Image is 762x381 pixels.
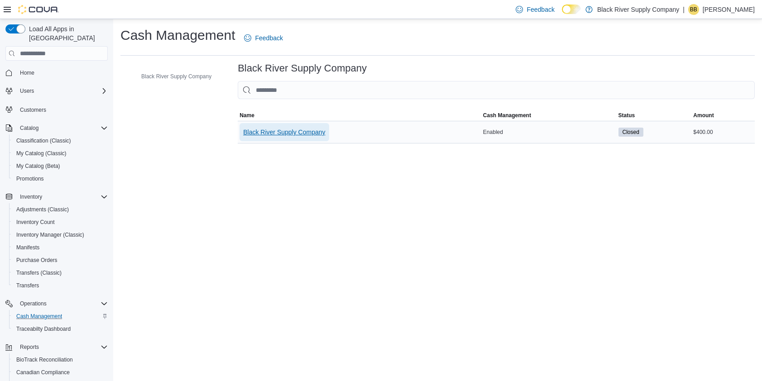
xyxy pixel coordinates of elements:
button: Inventory Manager (Classic) [9,229,111,241]
button: Inventory [16,191,46,202]
div: Enabled [481,127,617,138]
a: Manifests [13,242,43,253]
button: Inventory Count [9,216,111,229]
button: Amount [691,110,755,121]
span: Reports [16,342,108,352]
span: Purchase Orders [16,257,58,264]
button: Transfers [9,279,111,292]
span: Purchase Orders [13,255,108,266]
span: Inventory [16,191,108,202]
span: Inventory Count [16,219,55,226]
a: BioTrack Reconciliation [13,354,77,365]
span: Adjustments (Classic) [13,204,108,215]
span: Operations [16,298,108,309]
span: Adjustments (Classic) [16,206,69,213]
button: Reports [16,342,43,352]
input: Dark Mode [562,5,581,14]
span: Manifests [16,244,39,251]
span: Cash Management [16,313,62,320]
span: My Catalog (Beta) [16,162,60,170]
button: Users [2,85,111,97]
span: Reports [20,343,39,351]
span: Inventory Manager (Classic) [13,229,108,240]
p: | [683,4,685,15]
span: Transfers (Classic) [16,269,62,276]
div: $400.00 [691,127,755,138]
span: Manifests [13,242,108,253]
a: Feedback [512,0,558,19]
button: Transfers (Classic) [9,267,111,279]
button: Reports [2,341,111,353]
span: My Catalog (Beta) [13,161,108,171]
p: [PERSON_NAME] [703,4,755,15]
span: Inventory Manager (Classic) [16,231,84,238]
span: Canadian Compliance [13,367,108,378]
a: Feedback [240,29,286,47]
span: Feedback [527,5,554,14]
a: Inventory Manager (Classic) [13,229,88,240]
span: Promotions [16,175,44,182]
a: Transfers (Classic) [13,267,65,278]
span: Inventory [20,193,42,200]
span: Transfers [16,282,39,289]
span: Users [16,86,108,96]
span: Black River Supply Company [141,73,211,80]
span: Canadian Compliance [16,369,70,376]
span: Catalog [20,124,38,132]
button: Home [2,66,111,79]
button: Traceabilty Dashboard [9,323,111,335]
span: Classification (Classic) [16,137,71,144]
span: Customers [20,106,46,114]
span: Home [16,67,108,78]
button: BioTrack Reconciliation [9,353,111,366]
a: Transfers [13,280,43,291]
span: BioTrack Reconciliation [13,354,108,365]
span: BioTrack Reconciliation [16,356,73,363]
span: Amount [693,112,714,119]
button: Inventory [2,190,111,203]
span: Home [20,69,34,76]
button: My Catalog (Beta) [9,160,111,172]
a: Traceabilty Dashboard [13,324,74,334]
span: Catalog [16,123,108,133]
button: Promotions [9,172,111,185]
span: Inventory Count [13,217,108,228]
span: My Catalog (Classic) [13,148,108,159]
span: Classification (Classic) [13,135,108,146]
img: Cova [18,5,59,14]
h3: Black River Supply Company [238,63,367,74]
button: Users [16,86,38,96]
span: Status [618,112,635,119]
button: Black River Supply Company [129,71,215,82]
button: Purchase Orders [9,254,111,267]
a: Adjustments (Classic) [13,204,72,215]
span: Closed [623,128,639,136]
span: Traceabilty Dashboard [16,325,71,333]
span: BB [690,4,697,15]
a: My Catalog (Beta) [13,161,64,171]
span: Users [20,87,34,95]
h1: Cash Management [120,26,235,44]
span: Load All Apps in [GEOGRAPHIC_DATA] [25,24,108,43]
span: Feedback [255,33,283,43]
button: Cash Management [481,110,617,121]
button: Black River Supply Company [240,123,329,141]
span: My Catalog (Classic) [16,150,67,157]
a: My Catalog (Classic) [13,148,70,159]
span: Black River Supply Company [243,128,325,137]
button: My Catalog (Classic) [9,147,111,160]
button: Canadian Compliance [9,366,111,379]
input: This is a search bar. As you type, the results lower in the page will automatically filter. [238,81,755,99]
button: Catalog [2,122,111,134]
button: Manifests [9,241,111,254]
a: Home [16,67,38,78]
button: Operations [16,298,50,309]
a: Classification (Classic) [13,135,75,146]
span: Transfers (Classic) [13,267,108,278]
button: Catalog [16,123,42,133]
span: Customers [16,104,108,115]
span: Traceabilty Dashboard [13,324,108,334]
a: Canadian Compliance [13,367,73,378]
span: Name [240,112,254,119]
